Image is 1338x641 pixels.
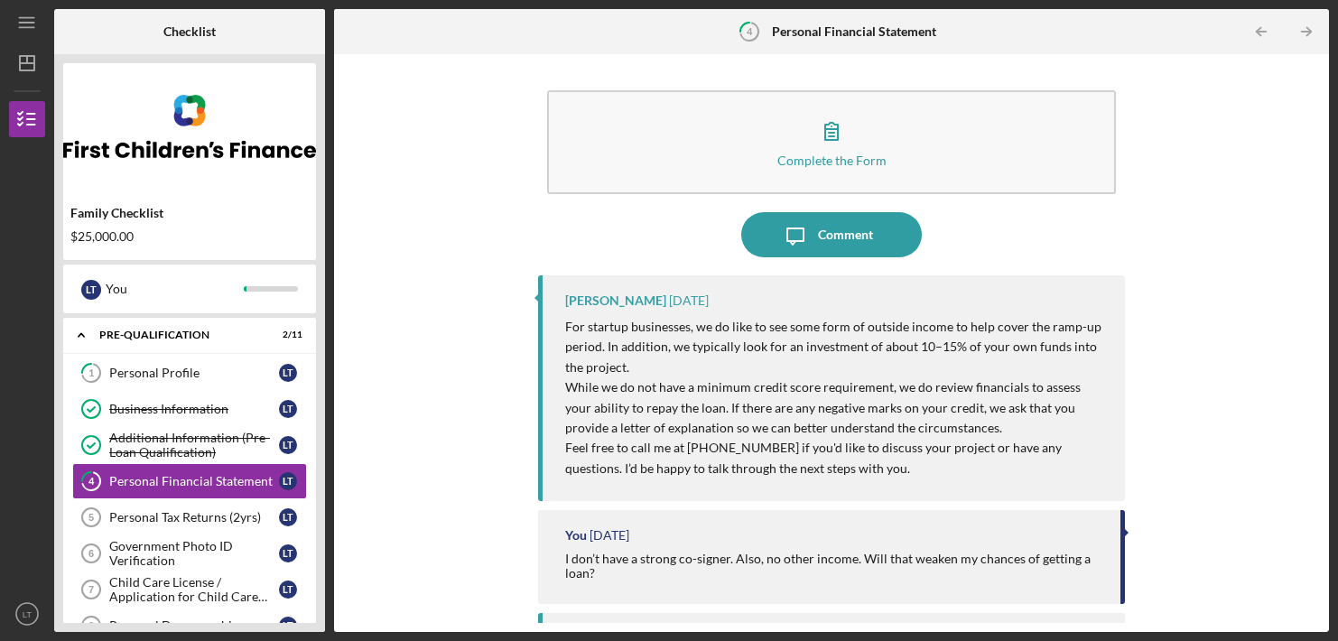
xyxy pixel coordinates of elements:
div: $25,000.00 [70,229,309,244]
time: 2025-09-30 17:36 [590,528,629,543]
a: 4Personal Financial StatementLT [72,463,307,499]
button: Comment [741,212,922,257]
tspan: 5 [88,512,94,523]
div: Government Photo ID Verification [109,539,279,568]
div: Comment [818,212,873,257]
div: L T [279,508,297,526]
div: Additional Information (Pre-Loan Qualification) [109,431,279,460]
div: I don’t have a strong co-signer. Also, no other income. Will that weaken my chances of getting a ... [565,552,1101,581]
time: 2025-09-30 17:45 [669,293,709,308]
div: Personal Tax Returns (2yrs) [109,510,279,525]
a: 7Child Care License / Application for Child Care LicenseLT [72,571,307,608]
button: LT [9,596,45,632]
div: You [565,528,587,543]
tspan: 8 [88,620,94,631]
div: Child Care License / Application for Child Care License [109,575,279,604]
p: For startup businesses, we do like to see some form of outside income to help cover the ramp-up p... [565,317,1106,377]
a: 5Personal Tax Returns (2yrs)LT [72,499,307,535]
div: 2 / 11 [270,330,302,340]
tspan: 4 [88,476,95,488]
tspan: 6 [88,548,94,559]
div: L T [279,400,297,418]
div: Personal Financial Statement [109,474,279,488]
div: L T [279,364,297,382]
a: 1Personal ProfileLT [72,355,307,391]
p: While we do not have a minimum credit score requirement, we do review financials to assess your a... [565,377,1106,438]
tspan: 1 [88,367,94,379]
div: Personal Demographics [109,618,279,633]
div: Complete the Form [777,153,887,167]
div: L T [279,436,297,454]
tspan: 7 [88,584,94,595]
div: Personal Profile [109,366,279,380]
div: Pre-Qualification [99,330,257,340]
b: Checklist [163,24,216,39]
div: L T [279,544,297,562]
a: 6Government Photo ID VerificationLT [72,535,307,571]
button: Complete the Form [547,90,1115,194]
div: L T [81,280,101,300]
b: Personal Financial Statement [772,24,936,39]
div: Family Checklist [70,206,309,220]
div: You [106,274,244,304]
div: L T [279,617,297,635]
tspan: 4 [747,25,753,37]
div: L T [279,472,297,490]
a: Additional Information (Pre-Loan Qualification)LT [72,427,307,463]
img: Product logo [63,72,316,181]
div: Business Information [109,402,279,416]
text: LT [23,609,33,619]
p: Feel free to call me at [PHONE_NUMBER] if you'd like to discuss your project or have any question... [565,438,1106,478]
div: L T [279,581,297,599]
a: Business InformationLT [72,391,307,427]
div: [PERSON_NAME] [565,293,666,308]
